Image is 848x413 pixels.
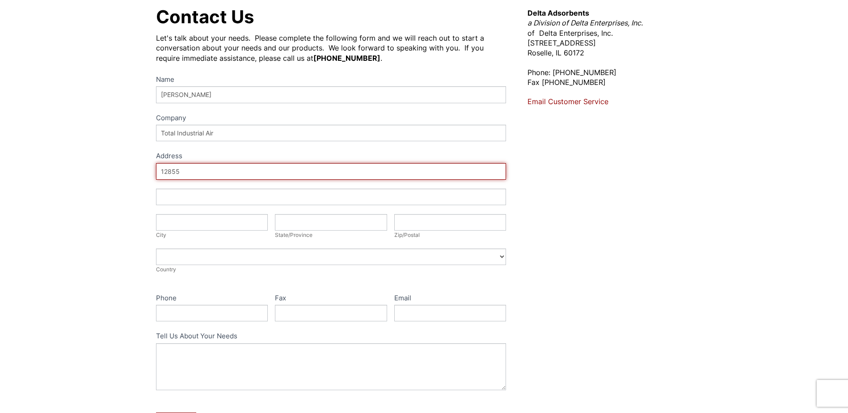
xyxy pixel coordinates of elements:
[156,330,506,343] label: Tell Us About Your Needs
[156,112,506,125] label: Company
[156,74,506,87] label: Name
[527,97,608,106] a: Email Customer Service
[527,67,692,88] p: Phone: [PHONE_NUMBER] Fax [PHONE_NUMBER]
[527,8,692,58] p: of Delta Enterprises, Inc. [STREET_ADDRESS] Roselle, IL 60172
[156,292,268,305] label: Phone
[394,231,506,240] div: Zip/Postal
[313,54,380,63] strong: [PHONE_NUMBER]
[394,292,506,305] label: Email
[275,231,387,240] div: State/Province
[527,18,643,27] em: a Division of Delta Enterprises, Inc.
[156,265,506,274] div: Country
[156,231,268,240] div: City
[527,8,589,17] strong: Delta Adsorbents
[275,292,387,305] label: Fax
[156,33,506,63] div: Let's talk about your needs. Please complete the following form and we will reach out to start a ...
[156,8,506,26] h1: Contact Us
[156,150,506,163] div: Address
